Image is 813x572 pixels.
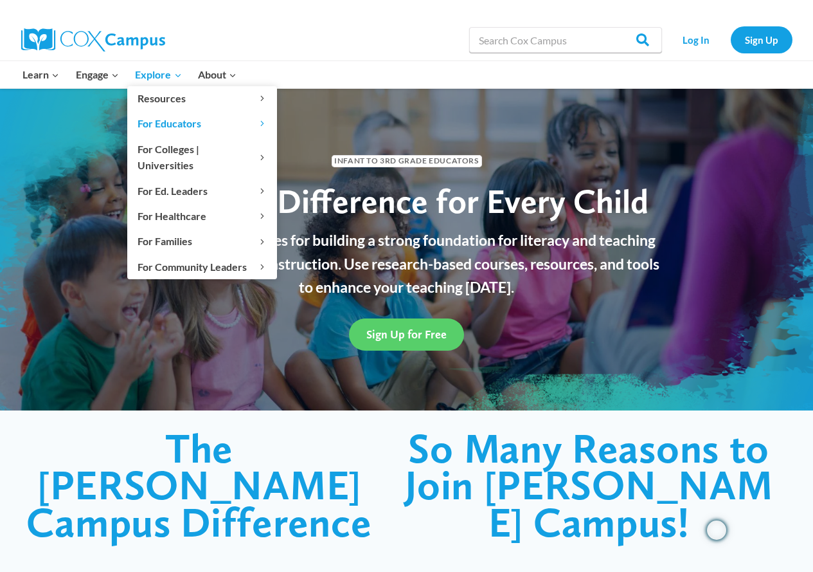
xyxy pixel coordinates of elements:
button: Child menu of About [190,61,245,88]
span: The [PERSON_NAME] Campus Difference [26,423,371,547]
img: Cox Campus [21,28,165,51]
nav: Secondary Navigation [668,26,792,53]
button: Child menu of For Colleges | Universities [127,136,277,178]
span: Make a Difference for Every Child [165,181,648,221]
button: Child menu of For Healthcare [127,204,277,228]
button: Child menu of For Community Leaders [127,254,277,279]
nav: Primary Navigation [15,61,245,88]
button: Child menu of Resources [127,86,277,111]
input: Search Cox Campus [469,27,662,53]
a: Log In [668,26,724,53]
span: Infant to 3rd Grade Educators [332,155,482,167]
a: Sign Up [731,26,792,53]
button: Child menu of For Educators [127,111,277,136]
span: So Many Reasons to Join [PERSON_NAME] Campus! [405,423,773,547]
button: Child menu of For Ed. Leaders [127,178,277,203]
span: Sign Up for Free [366,328,447,341]
a: Sign Up for Free [349,318,464,350]
button: Child menu of For Families [127,229,277,254]
button: Child menu of Explore [127,61,190,88]
p: Learn best practices for building a strong foundation for literacy and teaching effective reading... [147,228,667,299]
button: Child menu of Engage [67,61,127,88]
button: Child menu of Learn [15,61,68,88]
